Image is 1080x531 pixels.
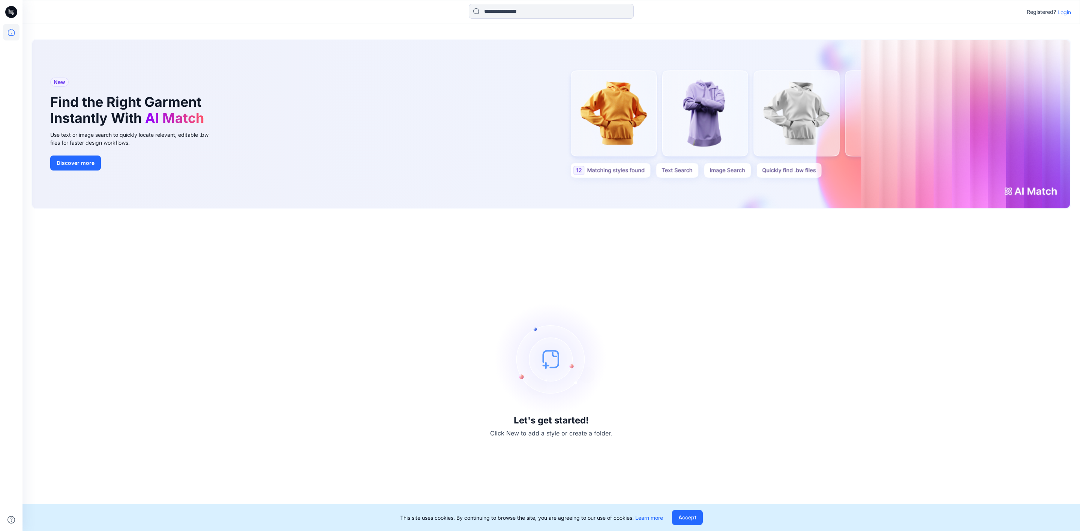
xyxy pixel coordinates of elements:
[495,303,607,415] img: empty-state-image.svg
[490,429,612,438] p: Click New to add a style or create a folder.
[50,131,219,147] div: Use text or image search to quickly locate relevant, editable .bw files for faster design workflows.
[400,514,663,522] p: This site uses cookies. By continuing to browse the site, you are agreeing to our use of cookies.
[635,515,663,521] a: Learn more
[672,510,703,525] button: Accept
[1027,7,1056,16] p: Registered?
[145,110,204,126] span: AI Match
[54,78,65,87] span: New
[1057,8,1071,16] p: Login
[514,415,589,426] h3: Let's get started!
[50,156,101,171] button: Discover more
[50,94,208,126] h1: Find the Right Garment Instantly With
